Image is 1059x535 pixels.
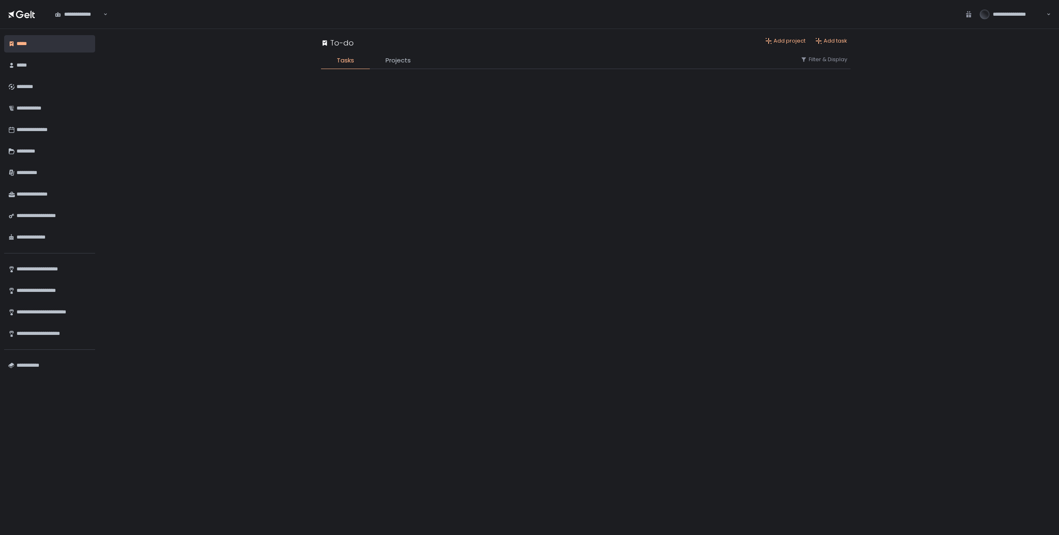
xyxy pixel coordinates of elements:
div: Search for option [50,6,108,23]
span: Projects [386,56,411,65]
div: To-do [321,37,354,48]
button: Filter & Display [800,56,847,63]
button: Add project [765,37,805,45]
span: Tasks [337,56,354,65]
input: Search for option [102,10,103,19]
button: Add task [815,37,847,45]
